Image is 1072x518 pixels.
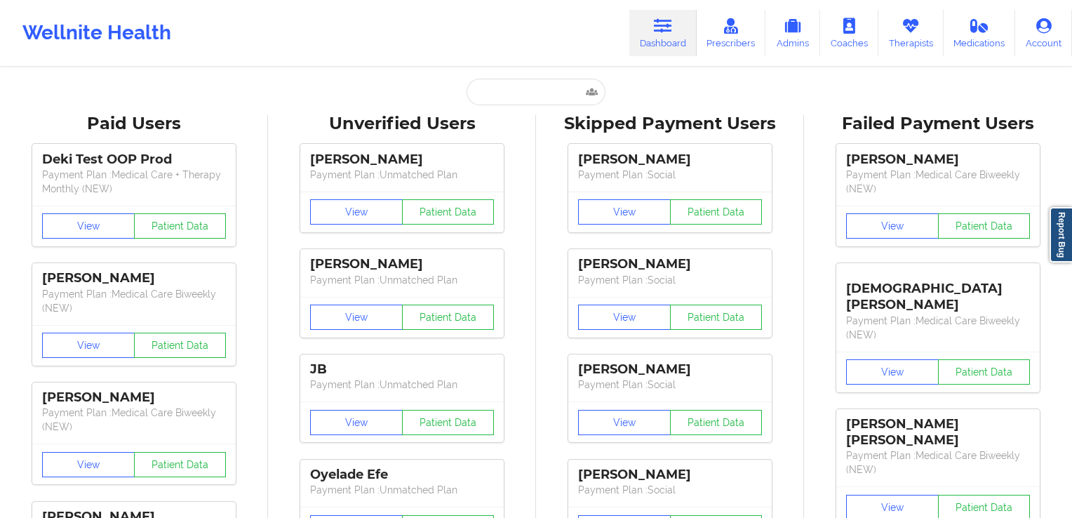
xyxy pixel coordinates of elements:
a: Medications [944,10,1016,56]
a: Prescribers [697,10,766,56]
button: Patient Data [670,410,763,435]
p: Payment Plan : Unmatched Plan [310,378,494,392]
button: View [846,213,939,239]
p: Payment Plan : Social [578,273,762,287]
div: [PERSON_NAME] [42,390,226,406]
button: View [578,410,671,435]
button: Patient Data [670,305,763,330]
div: [PERSON_NAME] [578,361,762,378]
button: Patient Data [402,199,495,225]
button: View [42,452,135,477]
div: [PERSON_NAME] [310,256,494,272]
button: Patient Data [402,410,495,435]
a: Account [1015,10,1072,56]
div: Failed Payment Users [814,113,1062,135]
p: Payment Plan : Medical Care + Therapy Monthly (NEW) [42,168,226,196]
a: Report Bug [1050,207,1072,263]
p: Payment Plan : Medical Care Biweekly (NEW) [42,287,226,315]
div: [PERSON_NAME] [310,152,494,168]
div: Oyelade Efe [310,467,494,483]
button: Patient Data [670,199,763,225]
button: View [578,199,671,225]
button: View [846,359,939,385]
p: Payment Plan : Unmatched Plan [310,168,494,182]
a: Dashboard [629,10,697,56]
div: [PERSON_NAME] [PERSON_NAME] [846,416,1030,449]
div: [PERSON_NAME] [578,256,762,272]
button: Patient Data [134,452,227,477]
div: [PERSON_NAME] [846,152,1030,168]
p: Payment Plan : Social [578,168,762,182]
p: Payment Plan : Unmatched Plan [310,273,494,287]
button: View [42,213,135,239]
div: [PERSON_NAME] [578,467,762,483]
button: Patient Data [938,213,1031,239]
p: Payment Plan : Social [578,378,762,392]
p: Payment Plan : Medical Care Biweekly (NEW) [42,406,226,434]
a: Admins [765,10,820,56]
button: Patient Data [402,305,495,330]
button: View [578,305,671,330]
a: Therapists [878,10,944,56]
div: [PERSON_NAME] [578,152,762,168]
button: View [310,410,403,435]
button: Patient Data [134,333,227,358]
div: JB [310,361,494,378]
p: Payment Plan : Medical Care Biweekly (NEW) [846,449,1030,477]
div: Paid Users [10,113,258,135]
button: Patient Data [938,359,1031,385]
button: Patient Data [134,213,227,239]
button: View [310,199,403,225]
p: Payment Plan : Social [578,483,762,497]
div: Unverified Users [278,113,526,135]
p: Payment Plan : Unmatched Plan [310,483,494,497]
div: Deki Test OOP Prod [42,152,226,168]
div: [PERSON_NAME] [42,270,226,286]
button: View [310,305,403,330]
p: Payment Plan : Medical Care Biweekly (NEW) [846,168,1030,196]
button: View [42,333,135,358]
p: Payment Plan : Medical Care Biweekly (NEW) [846,314,1030,342]
div: [DEMOGRAPHIC_DATA][PERSON_NAME] [846,270,1030,313]
div: Skipped Payment Users [546,113,794,135]
a: Coaches [820,10,878,56]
